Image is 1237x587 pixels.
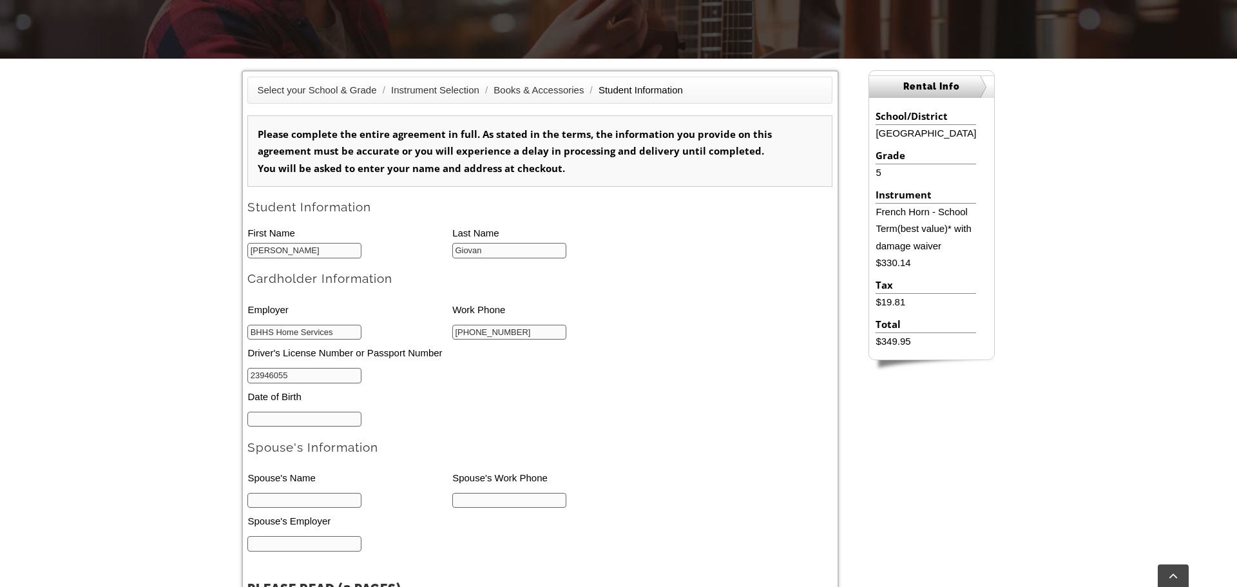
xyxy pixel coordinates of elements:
a: Instrument Selection [391,84,479,95]
li: Employer [247,296,452,323]
li: Grade [876,147,975,164]
li: Date of Birth [247,383,616,410]
span: / [379,84,388,95]
li: 5 [876,164,975,181]
a: Books & Accessories [494,84,584,95]
li: Student Information [599,82,683,99]
li: $349.95 [876,333,975,350]
li: Total [876,316,975,333]
h2: Rental Info [869,75,994,98]
span: / [587,84,596,95]
span: / [482,84,491,95]
img: sidebar-footer.png [868,360,995,372]
li: $19.81 [876,294,975,311]
li: Work Phone [452,296,657,323]
li: Instrument [876,186,975,204]
div: Please complete the entire agreement in full. As stated in the terms, the information you provide... [247,115,832,187]
span: of 2 [142,3,161,17]
li: French Horn - School Term(best value)* with damage waiver $330.14 [876,204,975,271]
li: Driver's License Number or Passport Number [247,340,616,367]
li: Last Name [452,225,657,242]
input: Page [107,3,142,17]
li: First Name [247,225,452,242]
li: Spouse's Work Phone [452,465,657,491]
li: School/District [876,108,975,125]
li: Spouse's Employer [247,508,616,535]
li: Spouse's Name [247,465,452,491]
h2: Spouse's Information [247,439,832,456]
h2: Cardholder Information [247,271,832,287]
li: [GEOGRAPHIC_DATA] [876,125,975,142]
h2: Student Information [247,199,832,215]
a: Select your School & Grade [257,84,376,95]
select: Zoom [276,3,365,17]
li: Tax [876,276,975,294]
